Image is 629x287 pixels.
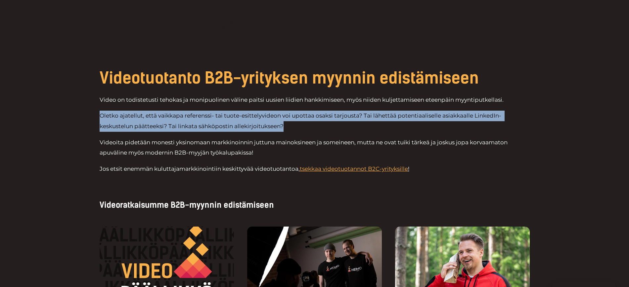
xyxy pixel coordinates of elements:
[300,165,409,172] span: !
[100,164,530,174] p: Jos etsit enemmän kuluttajamarkkinointiin keskittyvää videotuotantoa,
[100,137,530,158] p: Videoita pidetään monesti yksinomaan markkinoinnin juttuna mainoksineen ja someineen, mutta ne ov...
[100,68,530,88] h2: Videotuotanto B2B-yrityksen myynnin edistämiseen
[100,95,530,105] p: Video on todistetusti tehokas ja monipuolinen väline paitsi uusien liidien hankkimiseen, myös nii...
[300,165,408,172] a: tsekkaa videotuotannot B2C-yrityksille
[100,111,530,131] p: Oletko ajatellut, että vaikkapa referenssi- tai tuote-esittelyvideon voi upottaa osaksi tarjousta...
[100,200,530,210] h4: Videoratkaisumme B2B-myynnin edistämiseen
